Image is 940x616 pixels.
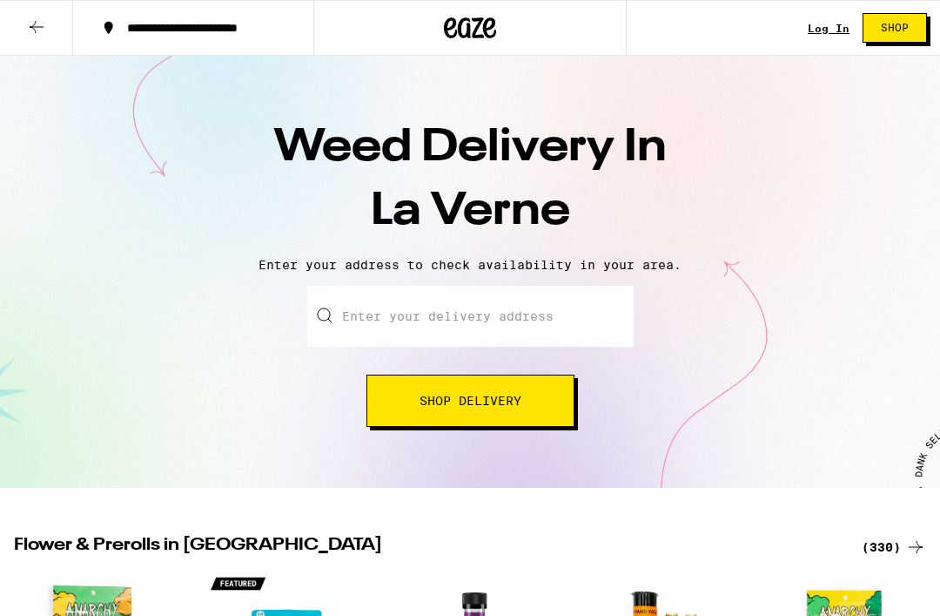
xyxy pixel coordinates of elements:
span: La Verne [371,189,570,234]
p: Enter your address to check availability in your area. [17,258,923,272]
a: (330) [862,537,926,558]
span: Shop [881,23,909,33]
h2: Flower & Prerolls in [GEOGRAPHIC_DATA] [14,537,841,558]
h1: Weed Delivery In [165,117,775,244]
input: Enter your delivery address [307,286,634,347]
span: Shop Delivery [420,395,521,407]
div: Log In [808,23,849,34]
button: Shop Delivery [366,375,574,427]
button: Shop [863,13,927,43]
